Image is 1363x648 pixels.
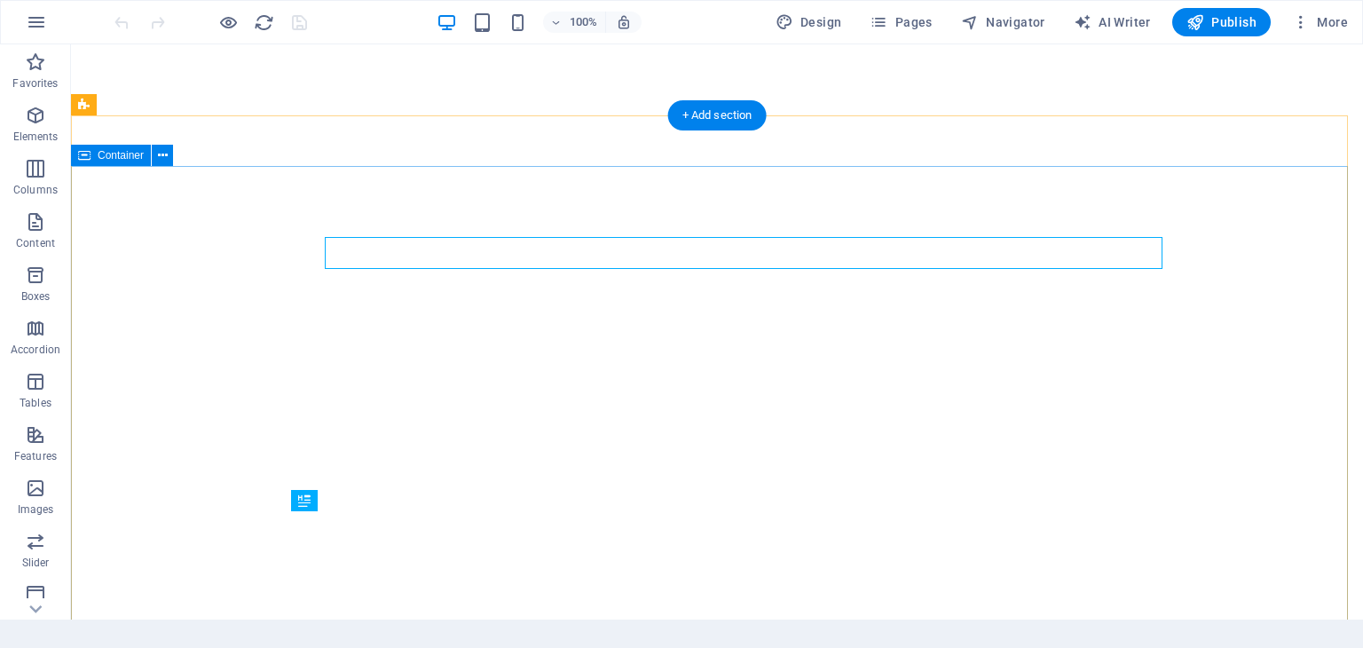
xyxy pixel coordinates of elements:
[961,13,1045,31] span: Navigator
[1074,13,1151,31] span: AI Writer
[668,100,767,130] div: + Add section
[16,236,55,250] p: Content
[20,396,51,410] p: Tables
[11,343,60,357] p: Accordion
[21,289,51,304] p: Boxes
[254,12,274,33] i: Reload page
[863,8,939,36] button: Pages
[776,13,842,31] span: Design
[543,12,606,33] button: 100%
[570,12,598,33] h6: 100%
[22,556,50,570] p: Slider
[616,14,632,30] i: On resize automatically adjust zoom level to fit chosen device.
[13,130,59,144] p: Elements
[954,8,1052,36] button: Navigator
[253,12,274,33] button: reload
[870,13,932,31] span: Pages
[1067,8,1158,36] button: AI Writer
[1292,13,1348,31] span: More
[768,8,849,36] div: Design (Ctrl+Alt+Y)
[768,8,849,36] button: Design
[18,502,54,517] p: Images
[98,150,144,161] span: Container
[1172,8,1271,36] button: Publish
[13,183,58,197] p: Columns
[12,76,58,91] p: Favorites
[1285,8,1355,36] button: More
[217,12,239,33] button: Click here to leave preview mode and continue editing
[1186,13,1257,31] span: Publish
[14,449,57,463] p: Features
